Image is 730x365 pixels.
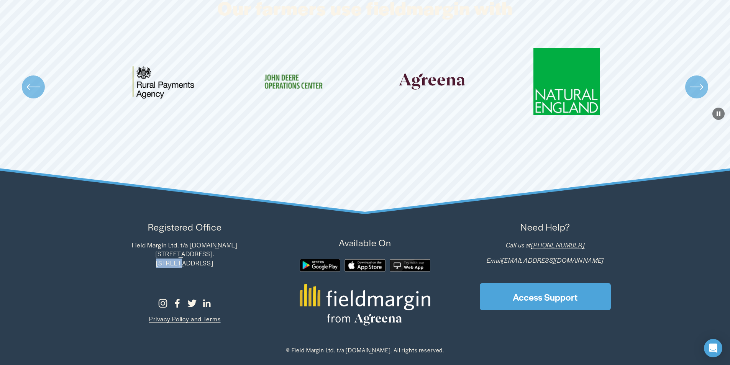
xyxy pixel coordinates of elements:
[704,339,722,357] div: Open Intercom Messenger
[97,220,273,234] p: Registered Office
[158,299,167,308] a: Instagram
[187,299,197,308] a: Twitter
[531,241,585,250] a: [PHONE_NUMBER]
[22,75,45,98] button: Previous
[480,283,611,310] a: Access Support
[149,314,220,323] span: Privacy Policy and Terms
[97,241,273,268] p: Field Margin Ltd. t/a [DOMAIN_NAME] [STREET_ADDRESS]. [STREET_ADDRESS]
[277,236,453,250] p: Available On
[149,314,220,324] a: Privacy Policy and Terms
[97,346,633,354] p: © Field Margin Ltd. t/a [DOMAIN_NAME]. All rights reserved.
[506,241,532,249] em: Call us at
[685,75,708,98] button: Next
[712,108,725,120] button: Pause Background
[487,256,502,265] em: Email
[457,220,633,234] p: Need Help?
[173,299,182,308] a: Facebook
[502,256,604,265] a: [EMAIL_ADDRESS][DOMAIN_NAME]
[531,241,585,249] em: [PHONE_NUMBER]
[202,299,211,308] a: LinkedIn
